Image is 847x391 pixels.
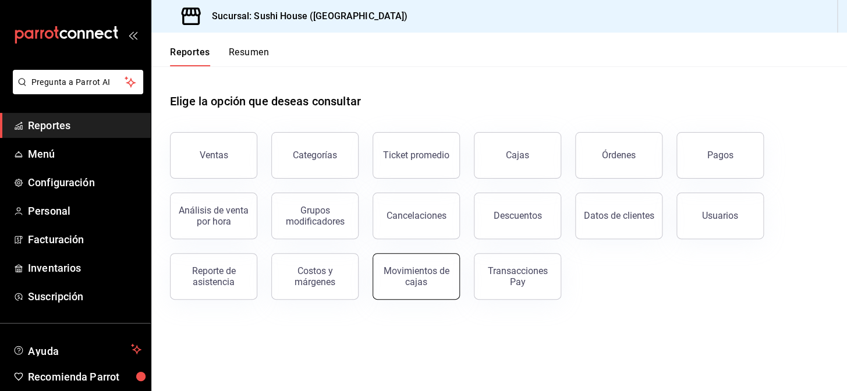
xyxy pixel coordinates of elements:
[28,203,141,219] span: Personal
[293,150,337,161] div: Categorías
[170,132,257,179] button: Ventas
[178,265,250,287] div: Reporte de asistencia
[128,30,137,40] button: open_drawer_menu
[170,193,257,239] button: Análisis de venta por hora
[13,70,143,94] button: Pregunta a Parrot AI
[28,260,141,276] span: Inventarios
[506,150,529,161] div: Cajas
[271,253,359,300] button: Costos y márgenes
[575,193,662,239] button: Datos de clientes
[676,193,764,239] button: Usuarios
[31,76,125,88] span: Pregunta a Parrot AI
[494,210,542,221] div: Descuentos
[170,47,269,66] div: navigation tabs
[271,193,359,239] button: Grupos modificadores
[203,9,407,23] h3: Sucursal: Sushi House ([GEOGRAPHIC_DATA])
[373,253,460,300] button: Movimientos de cajas
[279,265,351,287] div: Costos y márgenes
[170,93,361,110] h1: Elige la opción que deseas consultar
[481,265,554,287] div: Transacciones Pay
[178,205,250,227] div: Análisis de venta por hora
[707,150,733,161] div: Pagos
[373,132,460,179] button: Ticket promedio
[676,132,764,179] button: Pagos
[380,265,452,287] div: Movimientos de cajas
[383,150,449,161] div: Ticket promedio
[28,118,141,133] span: Reportes
[575,132,662,179] button: Órdenes
[474,193,561,239] button: Descuentos
[28,175,141,190] span: Configuración
[279,205,351,227] div: Grupos modificadores
[28,232,141,247] span: Facturación
[8,84,143,97] a: Pregunta a Parrot AI
[584,210,654,221] div: Datos de clientes
[28,369,141,385] span: Recomienda Parrot
[170,253,257,300] button: Reporte de asistencia
[28,146,141,162] span: Menú
[271,132,359,179] button: Categorías
[474,132,561,179] button: Cajas
[170,47,210,66] button: Reportes
[602,150,636,161] div: Órdenes
[474,253,561,300] button: Transacciones Pay
[28,289,141,304] span: Suscripción
[229,47,269,66] button: Resumen
[702,210,738,221] div: Usuarios
[200,150,228,161] div: Ventas
[387,210,446,221] div: Cancelaciones
[28,342,126,356] span: Ayuda
[373,193,460,239] button: Cancelaciones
